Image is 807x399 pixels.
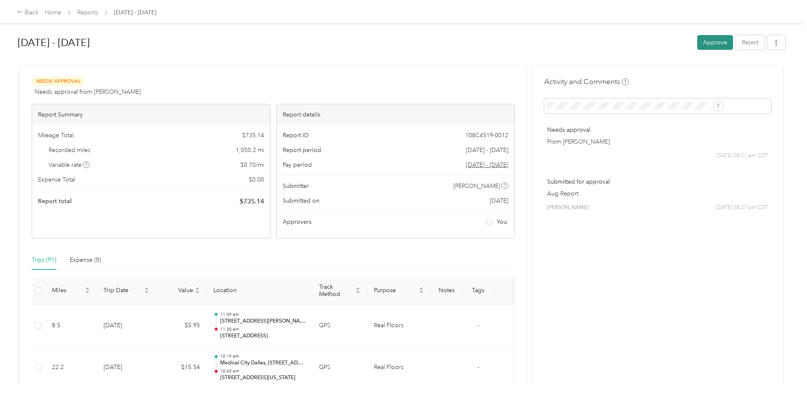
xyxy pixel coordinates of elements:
span: Report total [38,197,72,206]
span: Miles [52,287,83,294]
td: Real Floors [367,305,431,347]
span: caret-up [419,286,424,291]
span: - [477,364,479,371]
div: Expense (0) [70,255,101,265]
th: Trip Date [97,277,156,305]
th: Purpose [367,277,431,305]
span: $ 735.14 [240,196,264,206]
td: 8.5 [45,305,97,347]
span: $ 0.70 / mi [240,160,264,169]
a: Reports [77,9,98,16]
p: [STREET_ADDRESS][PERSON_NAME] [220,318,305,325]
span: - [477,322,479,329]
span: Purpose [374,287,417,294]
span: Report ID [283,131,309,140]
span: [PERSON_NAME] [453,182,500,190]
div: Report details [277,104,515,125]
span: 108C4519-0012 [465,131,508,140]
p: 10:43 am [220,368,305,374]
span: Needs approval from [PERSON_NAME] [35,87,141,96]
span: You [497,217,507,226]
button: Reject [736,35,764,50]
p: Submitted for approval [547,177,768,186]
span: Submitter [283,182,309,190]
td: $15.54 [156,347,207,389]
span: caret-down [85,290,90,295]
span: Approvers [283,217,311,226]
p: 10:19 am [220,353,305,359]
th: Location [207,277,312,305]
th: Notes [431,277,462,305]
th: Miles [45,277,97,305]
span: $ 735.14 [242,131,264,140]
span: [DATE] 08:21 pm CDT [716,204,768,212]
span: [DATE] 08:21 pm CDT [716,152,768,160]
span: [PERSON_NAME] [547,204,589,212]
p: Needs approval [547,125,768,134]
span: Report period [283,146,321,155]
span: [DATE] - [DATE] [466,146,508,155]
p: 11:09 am [220,312,305,318]
td: 22.2 [45,347,97,389]
h1: Aug 1 - 31, 2025 [18,33,691,53]
div: Back [17,8,39,18]
a: Home [45,9,61,16]
p: [STREET_ADDRESS] [220,332,305,340]
span: Trip Date [104,287,142,294]
p: 11:30 am [220,326,305,332]
span: Expense Total [38,175,75,184]
span: $ 0.00 [249,175,264,184]
span: Value [163,287,193,294]
span: Submitted on [283,196,319,205]
td: GPS [312,305,367,347]
iframe: Everlance-gr Chat Button Frame [760,352,807,399]
div: Report Summary [32,104,270,125]
span: caret-up [144,286,149,291]
td: GPS [312,347,367,389]
td: $5.95 [156,305,207,347]
span: caret-up [85,286,90,291]
span: Needs Approval [32,76,85,86]
td: [DATE] [97,347,156,389]
span: [DATE] [490,196,508,205]
span: caret-up [355,286,360,291]
p: Aug Report [547,189,768,198]
span: Variable rate [49,160,90,169]
span: [DATE] - [DATE] [114,8,156,17]
span: caret-down [144,290,149,295]
td: [DATE] [97,305,156,347]
td: Real Floors [367,347,431,389]
span: Track Method [319,283,354,298]
span: Go to pay period [466,160,508,169]
span: caret-up [195,286,200,291]
div: Trips (91) [32,255,56,265]
button: Approve [697,35,733,50]
h4: Activity and Comments [544,76,629,87]
p: [STREET_ADDRESS][US_STATE] [220,374,305,382]
span: Recorded miles [49,146,90,155]
span: caret-down [195,290,200,295]
th: Value [156,277,207,305]
span: caret-down [419,290,424,295]
span: Pay period [283,160,312,169]
span: caret-down [355,290,360,295]
th: Tags [462,277,494,305]
p: From [PERSON_NAME] [547,137,768,146]
span: 1,050.2 mi [236,146,264,155]
span: Mileage Total [38,131,74,140]
th: Track Method [312,277,367,305]
p: Medical City Dallas, [STREET_ADDRESS][US_STATE] [220,359,305,367]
